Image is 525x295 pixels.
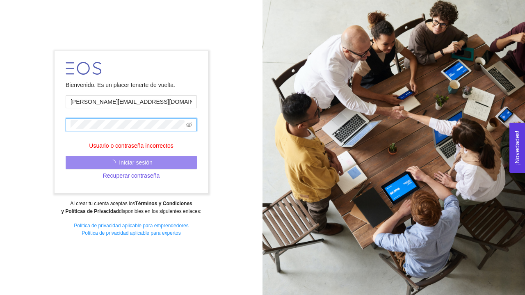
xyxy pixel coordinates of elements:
button: Open Feedback Widget [509,123,525,173]
span: loading [110,160,119,165]
p: Usuario o contraseña incorrectos [66,141,197,150]
a: Política de privacidad aplicable para emprendedores [74,223,189,229]
button: Iniciar sesión [66,156,197,169]
div: Bienvenido. Es un placer tenerte de vuelta. [66,80,197,89]
span: Iniciar sesión [119,158,153,167]
input: Correo electrónico [66,95,197,108]
a: Recuperar contraseña [66,172,197,179]
a: Política de privacidad aplicable para expertos [82,230,180,236]
img: LOGO [66,62,101,75]
div: Al crear tu cuenta aceptas los disponibles en los siguientes enlaces: [5,200,257,215]
span: Recuperar contraseña [103,171,160,180]
button: Recuperar contraseña [66,169,197,182]
strong: Términos y Condiciones y Políticas de Privacidad [61,201,192,214]
span: eye-invisible [186,122,192,128]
